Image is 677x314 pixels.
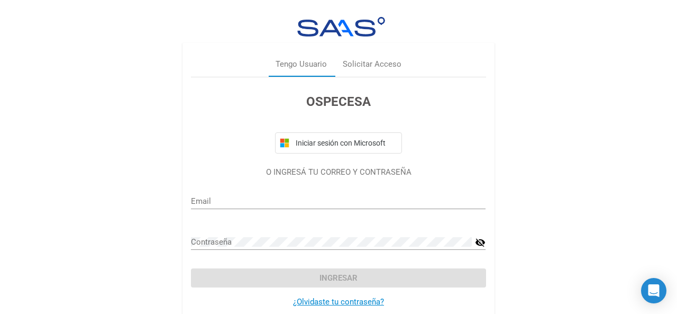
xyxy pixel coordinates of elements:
div: Open Intercom Messenger [641,278,666,303]
mat-icon: visibility_off [475,236,486,249]
div: Solicitar Acceso [343,58,401,70]
a: ¿Olvidaste tu contraseña? [293,297,384,307]
h3: OSPECESA [191,92,486,111]
p: O INGRESÁ TU CORREO Y CONTRASEÑA [191,166,486,178]
button: Iniciar sesión con Microsoft [275,132,402,154]
span: Ingresar [319,273,358,283]
button: Ingresar [191,268,486,288]
div: Tengo Usuario [276,58,327,70]
span: Iniciar sesión con Microsoft [294,139,397,147]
